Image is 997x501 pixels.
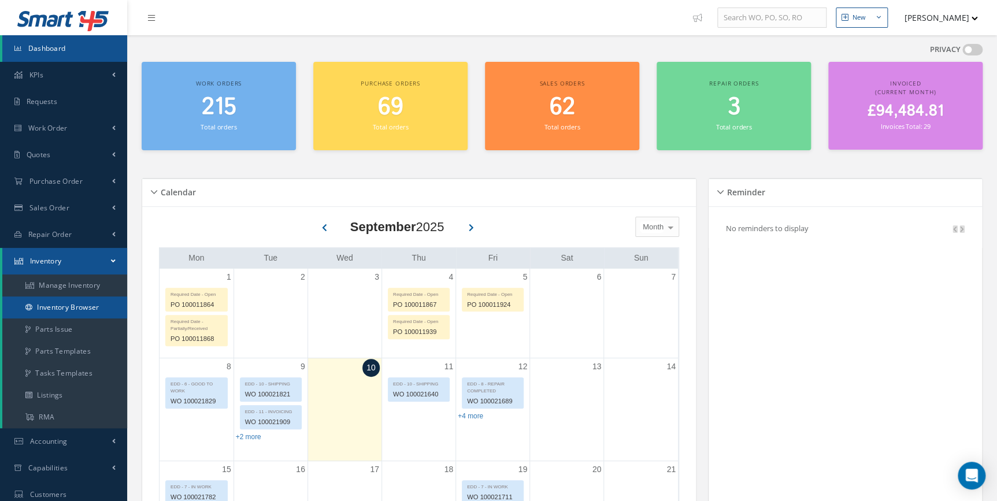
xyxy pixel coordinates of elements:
[595,269,604,285] a: September 6, 2025
[30,256,62,266] span: Inventory
[186,251,206,265] a: Monday
[313,62,468,150] a: Purchase orders 69 Total orders
[2,248,127,274] a: Inventory
[166,395,227,408] div: WO 100021829
[29,176,83,186] span: Purchase Order
[664,358,678,375] a: September 14, 2025
[240,378,301,388] div: EDD - 10 - SHIPPING
[456,358,530,461] td: September 12, 2025
[890,79,921,87] span: Invoiced
[2,340,127,362] a: Parts Templates
[368,461,381,478] a: September 17, 2025
[2,296,127,318] a: Inventory Browser
[709,79,758,87] span: Repair orders
[2,406,127,428] a: RMA
[307,269,381,358] td: September 3, 2025
[298,358,307,375] a: September 9, 2025
[166,288,227,298] div: Required Date - Open
[558,251,575,265] a: Saturday
[726,223,809,233] p: No reminders to display
[530,269,604,358] td: September 6, 2025
[875,88,936,96] span: (Current Month)
[717,8,826,28] input: Search WO, PO, SO, RO
[409,251,428,265] a: Thursday
[29,70,43,80] span: KPIs
[201,123,236,131] small: Total orders
[224,358,234,375] a: September 8, 2025
[350,217,444,236] div: 2025
[362,359,380,377] a: September 10, 2025
[442,461,455,478] a: September 18, 2025
[166,298,227,311] div: PO 100011864
[307,358,381,461] td: September 10, 2025
[604,358,678,461] td: September 14, 2025
[166,316,227,332] div: Required Date - Partially/Received
[485,251,499,265] a: Friday
[381,358,455,461] td: September 11, 2025
[516,358,530,375] a: September 12, 2025
[298,269,307,285] a: September 2, 2025
[632,251,651,265] a: Sunday
[160,358,234,461] td: September 8, 2025
[446,269,455,285] a: September 4, 2025
[894,6,978,29] button: [PERSON_NAME]
[2,362,127,384] a: Tasks Templates
[550,91,575,124] span: 62
[166,378,227,395] div: EDD - 6 - GOOD TO WORK
[224,269,234,285] a: September 1, 2025
[261,251,280,265] a: Tuesday
[234,358,307,461] td: September 9, 2025
[604,269,678,358] td: September 7, 2025
[462,288,523,298] div: Required Date - Open
[28,229,72,239] span: Repair Order
[29,203,69,213] span: Sales Order
[516,461,530,478] a: September 19, 2025
[240,388,301,401] div: WO 100021821
[462,378,523,395] div: EDD - 8 - REPAIR COMPLETED
[350,220,416,234] b: September
[590,461,604,478] a: September 20, 2025
[30,489,67,499] span: Customers
[664,461,678,478] a: September 21, 2025
[669,269,678,285] a: September 7, 2025
[2,35,127,62] a: Dashboard
[202,91,236,124] span: 215
[2,318,127,340] a: Parts Issue
[880,122,930,131] small: Invoices Total: 29
[388,325,449,339] div: PO 100011939
[28,123,68,133] span: Work Order
[372,269,381,285] a: September 3, 2025
[27,150,51,159] span: Quotes
[462,298,523,311] div: PO 100011924
[2,384,127,406] a: Listings
[28,463,68,473] span: Capabilities
[234,269,307,358] td: September 2, 2025
[590,358,604,375] a: September 13, 2025
[657,62,811,150] a: Repair orders 3 Total orders
[462,481,523,491] div: EDD - 7 - IN WORK
[724,184,765,198] h5: Reminder
[958,462,985,489] div: Open Intercom Messenger
[456,269,530,358] td: September 5, 2025
[530,358,604,461] td: September 13, 2025
[828,62,983,150] a: Invoiced (Current Month) £94,484.81 Invoices Total: 29
[388,316,449,325] div: Required Date - Open
[868,100,944,123] span: £94,484.81
[220,461,234,478] a: September 15, 2025
[381,269,455,358] td: September 4, 2025
[544,123,580,131] small: Total orders
[160,269,234,358] td: September 1, 2025
[142,62,296,150] a: Work orders 215 Total orders
[520,269,529,285] a: September 5, 2025
[166,332,227,346] div: PO 100011868
[236,433,261,441] a: Show 2 more events
[485,62,639,150] a: Sales orders 62 Total orders
[334,251,355,265] a: Wednesday
[388,388,449,401] div: WO 100021640
[640,221,664,233] span: Month
[361,79,420,87] span: Purchase orders
[539,79,584,87] span: Sales orders
[728,91,740,124] span: 3
[462,395,523,408] div: WO 100021689
[716,123,751,131] small: Total orders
